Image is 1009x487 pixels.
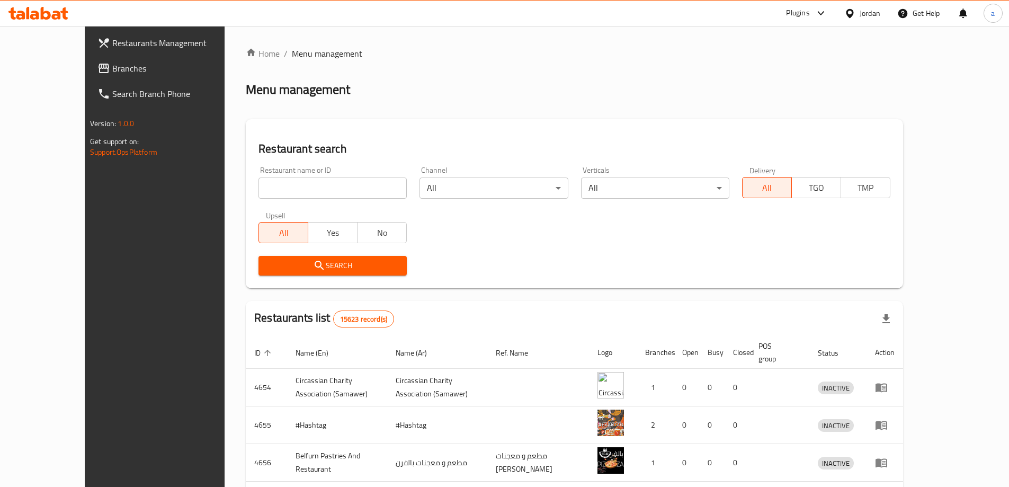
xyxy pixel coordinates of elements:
span: Restaurants Management [112,37,245,49]
td: 2 [637,406,674,444]
button: Yes [308,222,358,243]
td: #Hashtag [387,406,487,444]
td: 0 [674,369,699,406]
td: 4654 [246,369,287,406]
div: Plugins [786,7,809,20]
div: Export file [873,306,899,332]
td: 4656 [246,444,287,482]
button: All [742,177,792,198]
span: Get support on: [90,135,139,148]
button: All [258,222,308,243]
span: Menu management [292,47,362,60]
span: 15623 record(s) [334,314,394,324]
td: 1 [637,444,674,482]
a: Support.OpsPlatform [90,145,157,159]
th: Open [674,337,699,369]
nav: breadcrumb [246,47,903,60]
a: Search Branch Phone [89,81,253,107]
span: Name (En) [296,347,342,359]
th: Logo [589,337,637,369]
th: Closed [725,337,750,369]
a: Home [246,47,280,60]
img: ​Circassian ​Charity ​Association​ (Samawer) [597,372,624,399]
td: مطعم و معجنات [PERSON_NAME] [487,444,589,482]
span: Name (Ar) [396,347,441,359]
span: No [362,225,403,241]
td: Belfurn Pastries And Restaurant [287,444,387,482]
td: مطعم و معجنات بالفرن [387,444,487,482]
a: Branches [89,56,253,81]
span: All [747,180,788,196]
td: 0 [699,369,725,406]
span: Version: [90,117,116,130]
div: INACTIVE [818,382,854,394]
td: 0 [725,444,750,482]
span: Branches [112,62,245,75]
td: 1 [637,369,674,406]
img: Belfurn Pastries And Restaurant [597,447,624,474]
span: INACTIVE [818,382,854,394]
th: Branches [637,337,674,369]
span: ID [254,347,274,359]
button: No [357,222,407,243]
div: Menu [875,381,895,394]
td: #Hashtag [287,406,387,444]
span: Ref. Name [496,347,542,359]
h2: Restaurants list [254,310,394,327]
img: #Hashtag [597,410,624,436]
span: Search [267,259,398,272]
div: All [581,178,729,199]
td: ​Circassian ​Charity ​Association​ (Samawer) [287,369,387,406]
span: Yes [312,225,353,241]
label: Delivery [749,166,776,174]
td: 0 [674,406,699,444]
button: TMP [841,177,890,198]
td: 0 [699,406,725,444]
button: TGO [791,177,841,198]
h2: Menu management [246,81,350,98]
div: Total records count [333,311,394,327]
span: Status [818,347,852,359]
span: All [263,225,304,241]
button: Search [258,256,407,276]
th: Busy [699,337,725,369]
div: Menu [875,419,895,431]
td: 0 [699,444,725,482]
div: All [419,178,568,199]
label: Upsell [266,211,285,219]
span: INACTIVE [818,420,854,432]
th: Action [867,337,903,369]
td: 0 [725,369,750,406]
span: 1.0.0 [118,117,134,130]
a: Restaurants Management [89,30,253,56]
td: 4655 [246,406,287,444]
span: TMP [845,180,886,196]
input: Search for restaurant name or ID.. [258,178,407,199]
span: INACTIVE [818,457,854,470]
span: TGO [796,180,837,196]
td: 0 [674,444,699,482]
div: Jordan [860,7,880,19]
span: POS group [758,340,797,365]
li: / [284,47,288,60]
h2: Restaurant search [258,141,890,157]
div: Menu [875,456,895,469]
span: Search Branch Phone [112,87,245,100]
td: 0 [725,406,750,444]
td: ​Circassian ​Charity ​Association​ (Samawer) [387,369,487,406]
span: a [991,7,995,19]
